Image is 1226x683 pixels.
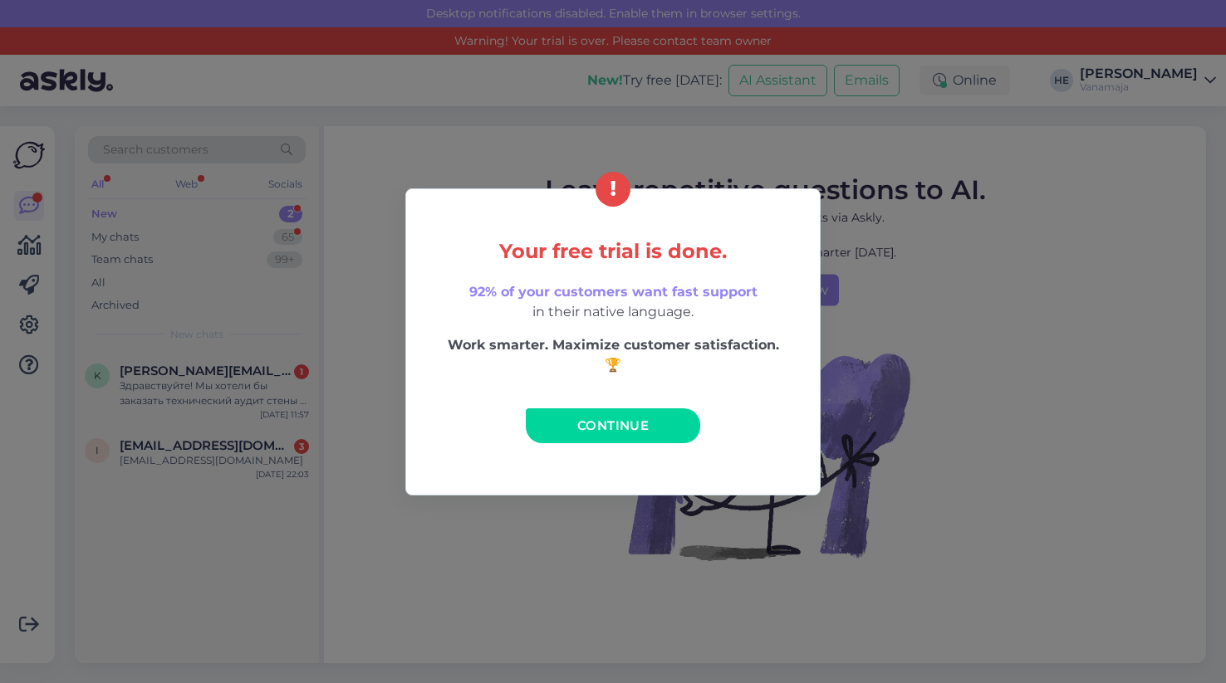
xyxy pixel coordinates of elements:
[577,417,649,433] span: Continue
[441,282,785,322] p: in their native language.
[526,408,700,443] a: Continue
[469,284,758,300] span: 92% of your customers want fast support
[441,335,785,375] p: Work smarter. Maximize customer satisfaction. 🏆
[441,241,785,262] h5: Your free trial is done.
